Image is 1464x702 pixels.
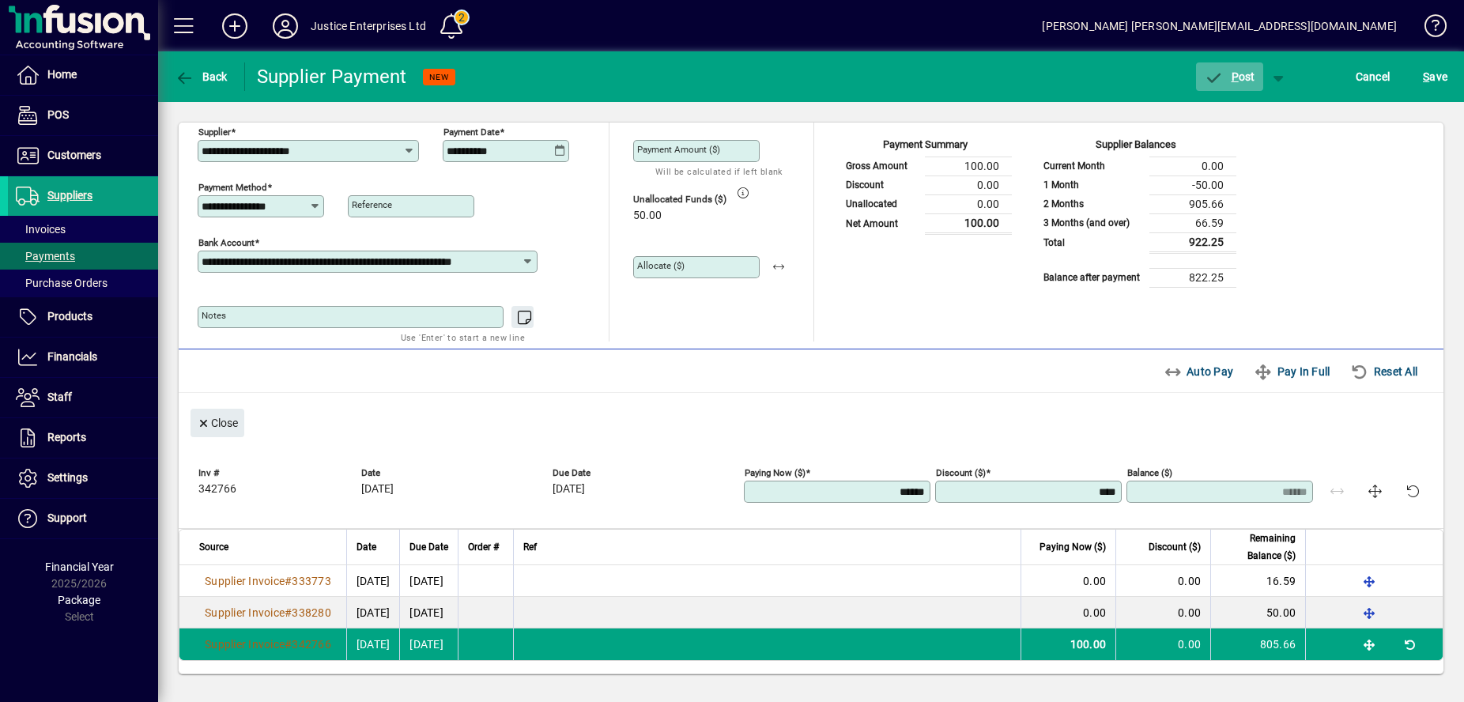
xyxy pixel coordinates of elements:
[1394,473,1432,511] button: Reset this payment
[399,597,458,628] td: [DATE]
[357,538,376,556] span: Date
[198,126,231,138] mat-label: Supplier
[1149,157,1236,175] td: 0.00
[523,538,537,556] span: Ref
[633,209,662,222] span: 50.00
[357,638,391,651] span: [DATE]
[158,62,245,91] app-page-header-button: Back
[1178,575,1201,587] span: 0.00
[637,144,720,155] mat-label: Payment Amount ($)
[16,277,108,289] span: Purchase Orders
[655,162,783,180] mat-hint: Will be calculated if left blank
[1036,194,1149,213] td: 2 Months
[1149,268,1236,287] td: 822.25
[1204,70,1255,83] span: ost
[936,467,986,478] mat-label: Discount ($)
[198,468,357,478] span: Inv #
[257,64,407,89] div: Supplier Payment
[8,338,158,377] a: Financials
[47,189,92,202] span: Suppliers
[47,108,69,121] span: POS
[1127,467,1172,478] mat-label: Balance ($)
[1036,175,1149,194] td: 1 Month
[745,467,806,478] mat-label: Paying Now ($)
[838,120,1012,235] app-page-summary-card: Payment Summary
[47,471,88,484] span: Settings
[47,68,77,81] span: Home
[45,560,114,573] span: Financial Year
[1178,638,1201,651] span: 0.00
[1036,120,1236,288] app-page-summary-card: Supplier Balances
[8,418,158,458] a: Reports
[191,409,244,437] button: Close
[553,468,739,478] span: Due Date
[352,199,392,210] mat-label: Reference
[285,606,292,619] span: #
[1042,13,1397,39] div: [PERSON_NAME] [PERSON_NAME][EMAIL_ADDRESS][DOMAIN_NAME]
[838,175,925,194] td: Discount
[1232,70,1239,83] span: P
[1040,538,1106,556] span: Paying Now ($)
[925,157,1012,175] td: 100.00
[1266,606,1296,619] span: 50.00
[8,55,158,95] a: Home
[1344,357,1424,386] button: Reset All
[1196,62,1263,91] button: Post
[202,310,226,321] mat-label: Notes
[1352,62,1394,91] button: Cancel
[1260,638,1296,651] span: 805.66
[1036,232,1149,252] td: Total
[292,606,331,619] span: 338280
[1356,473,1394,511] button: Pay in full
[838,157,925,175] td: Gross Amount
[47,431,86,443] span: Reports
[1149,175,1236,194] td: -50.00
[429,72,449,82] span: NEW
[1083,606,1106,619] span: 0.00
[260,12,311,40] button: Profile
[838,194,925,213] td: Unallocated
[8,243,158,270] a: Payments
[357,575,391,587] span: [DATE]
[1266,575,1296,587] span: 16.59
[1036,268,1149,287] td: Balance after payment
[209,12,260,40] button: Add
[1149,194,1236,213] td: 905.66
[187,415,248,429] app-page-header-button: Close
[361,468,548,478] span: Date
[8,378,158,417] a: Staff
[361,483,394,496] span: [DATE]
[1036,213,1149,232] td: 3 Months (and over)
[205,606,285,619] span: Supplier Invoice
[8,297,158,337] a: Products
[285,575,292,587] span: #
[925,175,1012,194] td: 0.00
[1070,638,1107,651] span: 100.00
[1356,64,1390,89] span: Cancel
[8,136,158,175] a: Customers
[292,638,331,651] span: 342766
[47,149,101,161] span: Customers
[399,565,458,597] td: [DATE]
[8,499,158,538] a: Support
[197,410,238,436] span: Close
[171,62,232,91] button: Back
[1036,137,1236,157] div: Supplier Balances
[1419,62,1451,91] button: Save
[199,636,337,653] a: Supplier Invoice#342766
[637,260,685,271] mat-label: Allocate ($)
[199,538,228,556] span: Source
[1423,70,1429,83] span: S
[205,575,285,587] span: Supplier Invoice
[205,638,285,651] span: Supplier Invoice
[1254,359,1330,384] span: Pay In Full
[443,126,500,138] mat-label: Payment Date
[553,483,585,496] span: [DATE]
[175,70,228,83] span: Back
[199,604,337,621] a: Supplier Invoice#338280
[198,237,255,248] mat-label: Bank Account
[925,213,1012,233] td: 100.00
[401,328,525,346] mat-hint: Use 'Enter' to start a new line
[16,223,66,236] span: Invoices
[47,511,87,524] span: Support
